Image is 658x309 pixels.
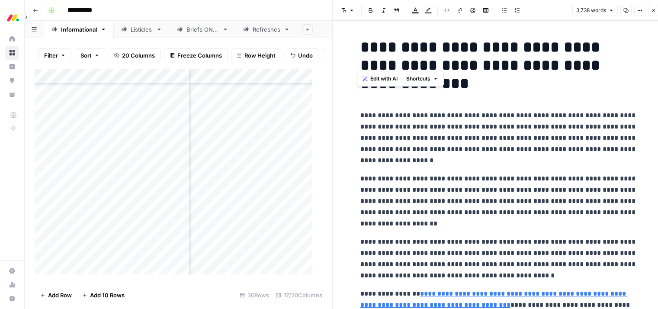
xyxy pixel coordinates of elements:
[80,51,92,60] span: Sort
[5,278,19,292] a: Usage
[5,60,19,74] a: Insights
[576,6,606,14] span: 3,738 words
[5,7,19,29] button: Workspace: Monday.com
[44,21,114,38] a: Informational
[164,48,228,62] button: Freeze Columns
[406,75,430,83] span: Shortcuts
[61,25,97,34] div: Informational
[39,48,71,62] button: Filter
[122,51,155,60] span: 20 Columns
[273,288,326,302] div: 17/20 Columns
[5,10,21,26] img: Monday.com Logo
[186,25,219,34] div: Briefs ONLY
[77,288,130,302] button: Add 10 Rows
[44,51,58,60] span: Filter
[236,288,273,302] div: 30 Rows
[370,75,398,83] span: Edit with AI
[5,74,19,87] a: Opportunities
[131,25,153,34] div: Listicles
[359,73,401,84] button: Edit with AI
[5,264,19,278] a: Settings
[298,51,313,60] span: Undo
[253,25,280,34] div: Refreshes
[48,291,72,299] span: Add Row
[5,46,19,60] a: Browse
[285,48,318,62] button: Undo
[403,73,442,84] button: Shortcuts
[35,288,77,302] button: Add Row
[236,21,297,38] a: Refreshes
[90,291,125,299] span: Add 10 Rows
[109,48,160,62] button: 20 Columns
[572,5,618,16] button: 3,738 words
[5,32,19,46] a: Home
[114,21,170,38] a: Listicles
[231,48,281,62] button: Row Height
[244,51,276,60] span: Row Height
[5,87,19,101] a: Your Data
[177,51,222,60] span: Freeze Columns
[75,48,105,62] button: Sort
[5,292,19,306] button: Help + Support
[170,21,236,38] a: Briefs ONLY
